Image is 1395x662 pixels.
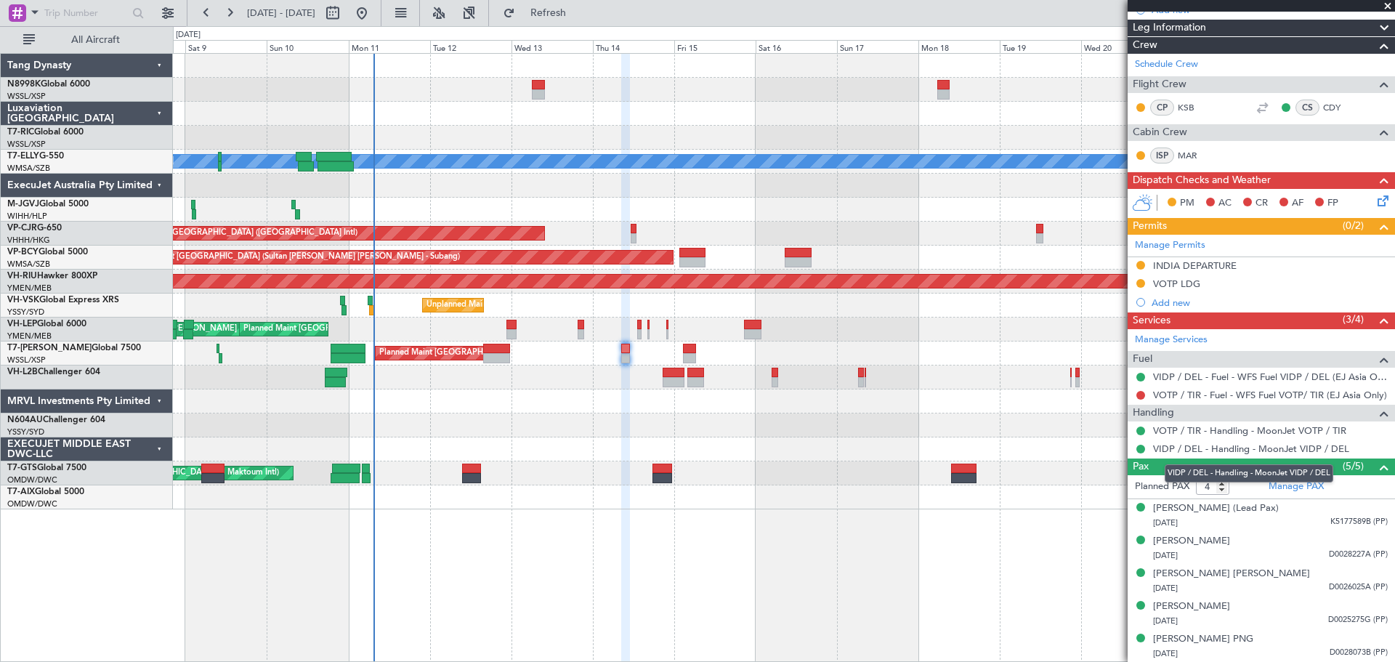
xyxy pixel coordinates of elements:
span: Dispatch Checks and Weather [1133,172,1271,189]
span: N8998K [7,80,41,89]
div: INDIA DEPARTURE [1153,259,1237,272]
a: VOTP / TIR - Handling - MoonJet VOTP / TIR [1153,424,1346,437]
a: YMEN/MEB [7,283,52,294]
span: M-JGVJ [7,200,39,209]
span: (0/2) [1343,218,1364,233]
div: [PERSON_NAME] [1153,534,1230,549]
span: VH-VSK [7,296,39,304]
button: All Aircraft [16,28,158,52]
span: VH-LEP [7,320,37,328]
span: Permits [1133,218,1167,235]
div: VOTP LDG [1153,278,1200,290]
a: VHHH/HKG [7,235,50,246]
a: VH-VSKGlobal Express XRS [7,296,119,304]
span: Refresh [518,8,579,18]
span: FP [1327,196,1338,211]
div: [PERSON_NAME] PNG [1153,632,1253,647]
div: Mon 18 [918,40,1000,53]
div: ISP [1150,148,1174,164]
a: OMDW/DWC [7,498,57,509]
span: Services [1133,312,1170,329]
a: Manage Permits [1135,238,1205,253]
div: Planned Maint [GEOGRAPHIC_DATA] ([GEOGRAPHIC_DATA] Intl) [115,222,357,244]
span: VP-BCY [7,248,39,257]
span: D0028073B (PP) [1330,647,1388,659]
div: Thu 14 [593,40,674,53]
span: Fuel [1133,351,1152,368]
span: Flight Crew [1133,76,1186,93]
a: KSB [1178,101,1210,114]
span: Pax [1133,459,1149,475]
div: [PERSON_NAME] [1153,600,1230,614]
div: VIDP / DEL - Handling - MoonJet VIDP / DEL [1165,464,1333,483]
span: (3/4) [1343,312,1364,327]
div: Sun 17 [837,40,918,53]
a: WSSL/XSP [7,355,46,366]
a: WSSL/XSP [7,91,46,102]
div: Unplanned Maint Sydney ([PERSON_NAME] Intl) [426,294,605,316]
span: K5177589B (PP) [1330,516,1388,528]
span: N604AU [7,416,43,424]
a: T7-[PERSON_NAME]Global 7500 [7,344,141,352]
div: Sat 16 [756,40,837,53]
div: Fri 15 [674,40,756,53]
span: [DATE] [1153,615,1178,626]
a: OMDW/DWC [7,475,57,485]
div: Wed 13 [511,40,593,53]
div: [DATE] [176,29,201,41]
a: T7-GTSGlobal 7500 [7,464,86,472]
a: N8998KGlobal 6000 [7,80,90,89]
span: [DATE] [1153,517,1178,528]
span: T7-RIC [7,128,34,137]
span: VH-RIU [7,272,37,280]
span: [DATE] - [DATE] [247,7,315,20]
a: VH-RIUHawker 800XP [7,272,97,280]
span: (5/5) [1343,459,1364,474]
a: T7-ELLYG-550 [7,152,64,161]
span: T7-[PERSON_NAME] [7,344,92,352]
div: CP [1150,100,1174,116]
a: N604AUChallenger 604 [7,416,105,424]
span: All Aircraft [38,35,153,45]
a: VIDP / DEL - Handling - MoonJet VIDP / DEL [1153,443,1349,455]
div: Add new [1152,296,1388,309]
span: PM [1180,196,1194,211]
a: YSSY/SYD [7,307,44,318]
button: Refresh [496,1,583,25]
a: WSSL/XSP [7,139,46,150]
a: VP-BCYGlobal 5000 [7,248,88,257]
div: Tue 19 [1000,40,1081,53]
div: [PERSON_NAME] [PERSON_NAME] [1153,567,1310,581]
a: VIDP / DEL - Fuel - WFS Fuel VIDP / DEL (EJ Asia Only) [1153,371,1388,383]
input: Trip Number [44,2,128,24]
a: YMEN/MEB [7,331,52,342]
span: D0028227A (PP) [1329,549,1388,561]
div: Planned Maint [GEOGRAPHIC_DATA] ([GEOGRAPHIC_DATA] International) [243,318,521,340]
span: VP-CJR [7,224,37,233]
span: T7-AIX [7,488,35,496]
a: VH-LEPGlobal 6000 [7,320,86,328]
a: Manage Services [1135,333,1208,347]
div: CS [1295,100,1319,116]
span: CR [1255,196,1268,211]
span: Leg Information [1133,20,1206,36]
div: Sun 10 [267,40,348,53]
a: T7-RICGlobal 6000 [7,128,84,137]
a: MAR [1178,149,1210,162]
span: T7-GTS [7,464,37,472]
a: VH-L2BChallenger 604 [7,368,100,376]
div: Tue 12 [430,40,511,53]
span: Cabin Crew [1133,124,1187,141]
span: [DATE] [1153,550,1178,561]
div: [PERSON_NAME] (Lead Pax) [1153,501,1279,516]
span: Crew [1133,37,1157,54]
span: AF [1292,196,1303,211]
a: VP-CJRG-650 [7,224,62,233]
div: Planned Maint [GEOGRAPHIC_DATA] ([GEOGRAPHIC_DATA]) [379,342,608,364]
a: VOTP / TIR - Fuel - WFS Fuel VOTP/ TIR (EJ Asia Only) [1153,389,1387,401]
a: WIHH/HLP [7,211,47,222]
a: Schedule Crew [1135,57,1198,72]
a: T7-AIXGlobal 5000 [7,488,84,496]
label: Planned PAX [1135,480,1189,494]
span: D0025275G (PP) [1328,614,1388,626]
